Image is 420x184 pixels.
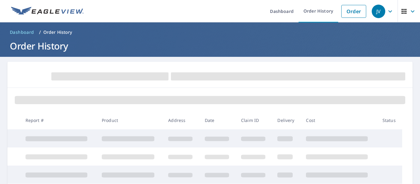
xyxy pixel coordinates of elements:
img: EV Logo [11,7,84,16]
th: Claim ID [236,111,272,129]
th: Status [378,111,402,129]
th: Address [163,111,200,129]
th: Delivery [272,111,301,129]
li: / [39,29,41,36]
nav: breadcrumb [7,27,413,37]
th: Product [97,111,163,129]
th: Report # [21,111,97,129]
a: Order [341,5,366,18]
a: Dashboard [7,27,37,37]
th: Cost [301,111,377,129]
h1: Order History [7,40,413,52]
p: Order History [43,29,72,35]
span: Dashboard [10,29,34,35]
th: Date [200,111,236,129]
div: JV [372,5,385,18]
